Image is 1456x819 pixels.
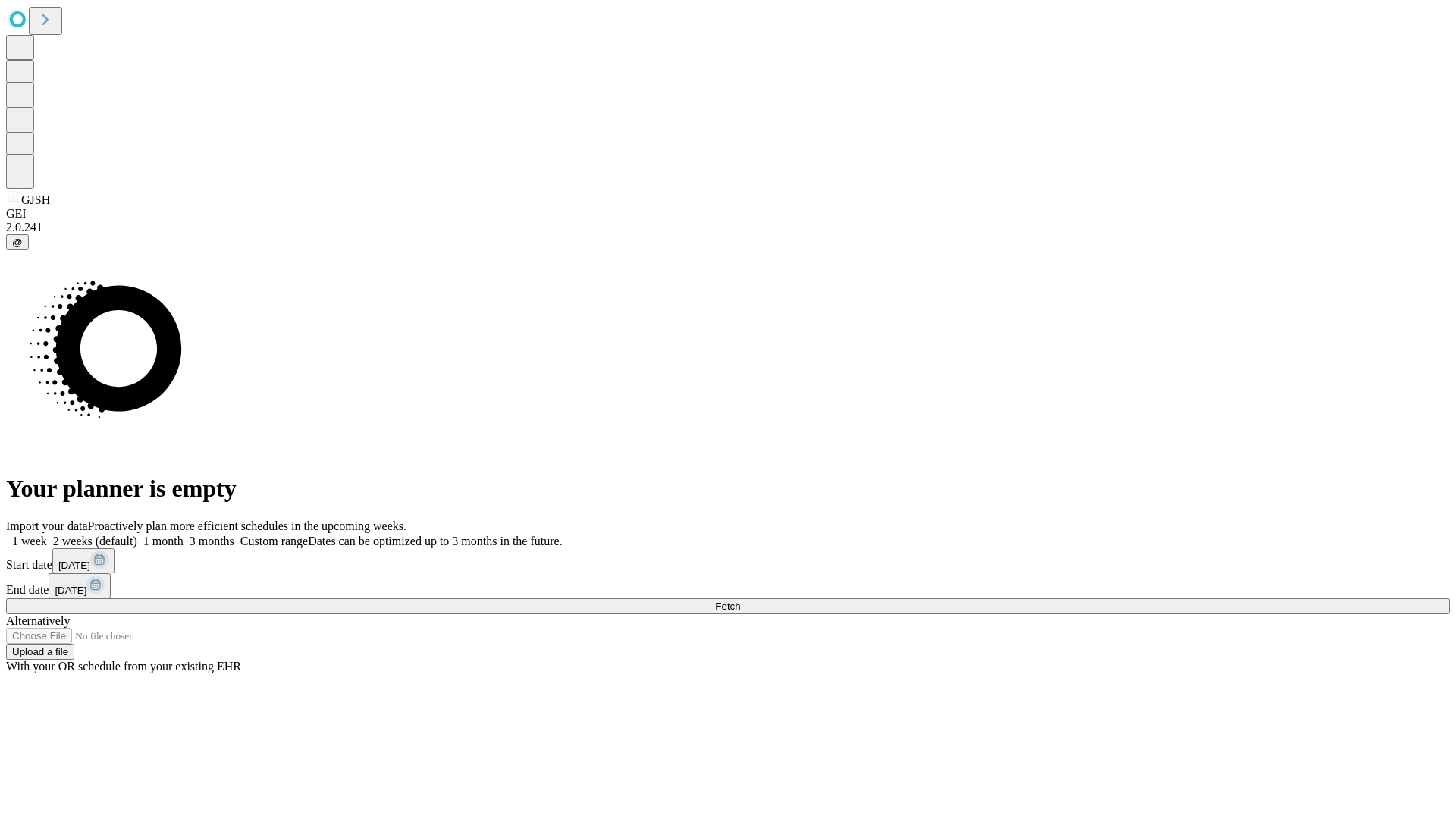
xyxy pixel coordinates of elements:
span: 3 months [190,535,234,548]
div: End date [6,573,1450,598]
span: @ [12,237,23,248]
button: [DATE] [49,573,111,598]
span: With your OR schedule from your existing EHR [6,660,241,673]
span: Proactively plan more efficient schedules in the upcoming weeks. [88,519,406,532]
span: [DATE] [58,560,90,571]
div: 2.0.241 [6,221,1450,234]
button: @ [6,234,29,250]
div: Start date [6,548,1450,573]
span: 2 weeks (default) [53,535,137,548]
span: Fetch [715,601,740,612]
span: 1 week [12,535,47,548]
button: Fetch [6,598,1450,614]
div: GEI [6,207,1450,221]
span: GJSH [21,193,50,206]
h1: Your planner is empty [6,475,1450,503]
button: Upload a file [6,644,74,660]
span: Alternatively [6,614,70,627]
span: Dates can be optimized up to 3 months in the future. [308,535,562,548]
span: Custom range [240,535,308,548]
button: [DATE] [52,548,115,573]
span: Import your data [6,519,88,532]
span: [DATE] [55,585,86,596]
span: 1 month [143,535,184,548]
